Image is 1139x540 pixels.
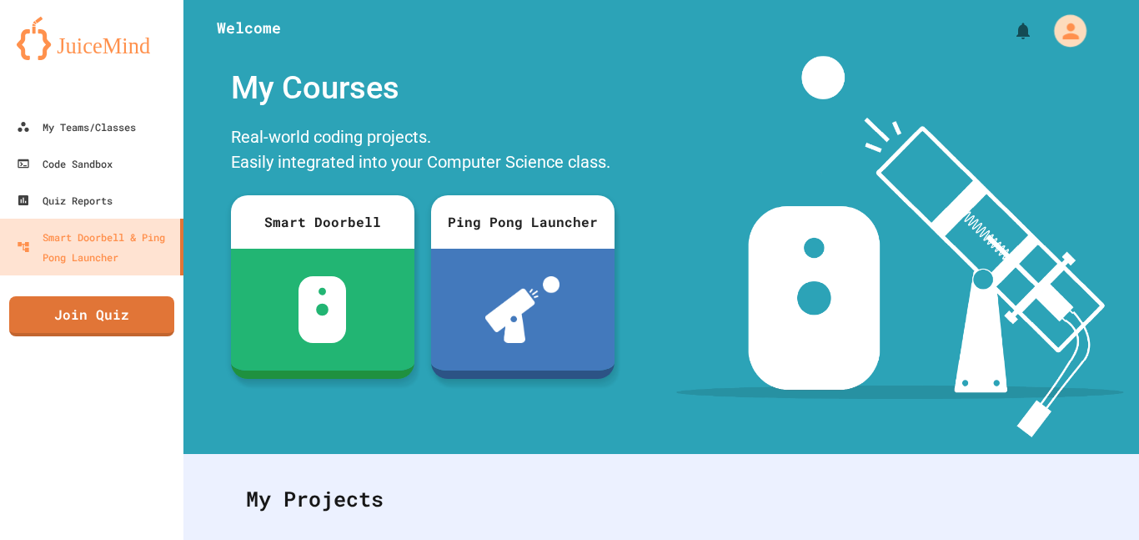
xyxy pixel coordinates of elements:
[17,227,173,267] div: Smart Doorbell & Ping Pong Launcher
[676,56,1123,437] img: banner-image-my-projects.png
[223,56,623,120] div: My Courses
[9,296,174,336] a: Join Quiz
[299,276,346,343] img: sdb-white.svg
[223,120,623,183] div: Real-world coding projects. Easily integrated into your Computer Science class.
[17,117,136,137] div: My Teams/Classes
[17,190,113,210] div: Quiz Reports
[1036,10,1091,52] div: My Account
[17,154,113,174] div: Code Sandbox
[229,467,1093,532] div: My Projects
[17,17,167,60] img: logo-orange.svg
[431,195,615,249] div: Ping Pong Launcher
[485,276,559,343] img: ppl-with-ball.png
[982,17,1037,45] div: My Notifications
[231,195,414,249] div: Smart Doorbell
